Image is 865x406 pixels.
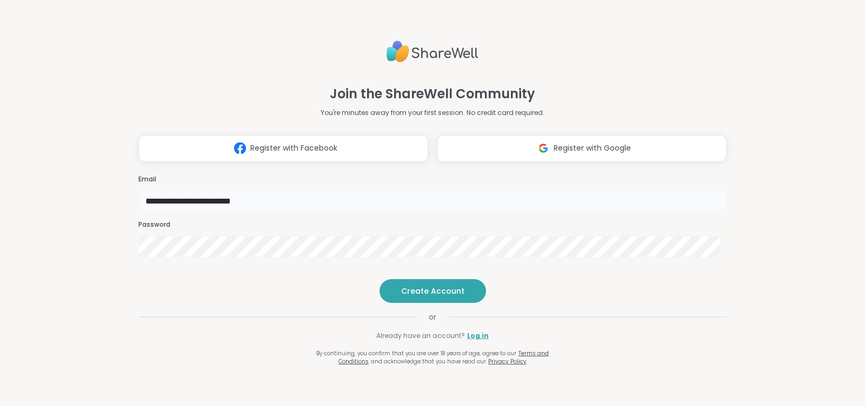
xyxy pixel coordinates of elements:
button: Register with Facebook [138,135,428,162]
a: Privacy Policy [488,357,527,366]
span: Register with Facebook [250,143,337,154]
span: and acknowledge that you have read our [371,357,486,366]
span: Register with Google [554,143,631,154]
p: You're minutes away from your first session. No credit card required. [321,108,544,118]
h3: Email [138,175,727,184]
span: or [416,312,449,322]
span: Create Account [401,286,464,296]
img: ShareWell Logomark [230,138,250,158]
a: Terms and Conditions [338,349,549,366]
img: ShareWell Logo [387,36,478,67]
span: Already have an account? [376,331,465,341]
h3: Password [138,220,727,229]
button: Register with Google [437,135,727,162]
h1: Join the ShareWell Community [330,84,535,104]
img: ShareWell Logomark [533,138,554,158]
button: Create Account [380,279,486,303]
span: By continuing, you confirm that you are over 18 years of age, agree to our [316,349,516,357]
a: Log in [467,331,489,341]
